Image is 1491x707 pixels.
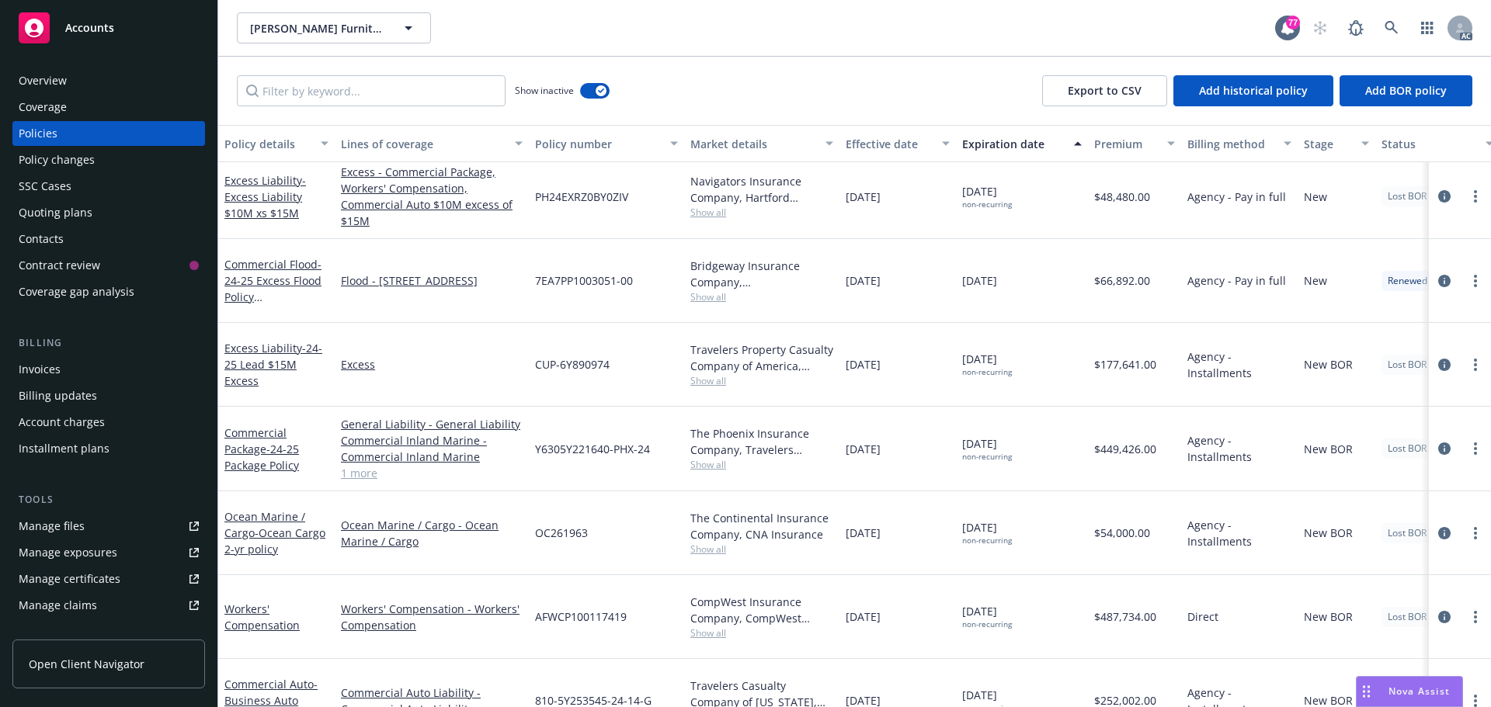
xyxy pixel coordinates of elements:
a: Contract review [12,253,205,278]
span: [DATE] [962,272,997,289]
a: Overview [12,68,205,93]
button: Effective date [839,125,956,162]
span: Lost BOR [1388,526,1427,540]
a: Excess Liability [224,341,322,388]
div: Policy changes [19,147,95,172]
a: circleInformation [1435,524,1454,542]
div: Account charges [19,410,105,435]
span: Agency - Pay in full [1187,272,1286,289]
a: Manage exposures [12,540,205,565]
span: $66,892.00 [1094,272,1150,289]
div: Quoting plans [19,200,92,225]
a: more [1466,439,1485,458]
span: - Ocean Cargo 2-yr policy [224,525,325,556]
div: Policy details [224,136,311,152]
a: Start snowing [1305,12,1336,43]
div: Policy number [535,136,661,152]
div: Drag to move [1357,677,1376,706]
button: Stage [1298,125,1375,162]
span: [DATE] [846,189,881,205]
span: Accounts [65,22,114,34]
button: Billing method [1181,125,1298,162]
div: Lines of coverage [341,136,506,152]
button: Expiration date [956,125,1088,162]
span: Agency - Pay in full [1187,189,1286,205]
span: New BOR [1304,441,1353,457]
a: more [1466,608,1485,626]
a: Contacts [12,227,205,251]
span: [DATE] [962,519,1012,546]
a: more [1466,355,1485,374]
a: circleInformation [1435,439,1454,458]
a: Excess Liability [224,173,306,220]
a: circleInformation [1435,608,1454,626]
span: Lost BOR [1388,358,1427,372]
span: [DATE] [962,435,1012,462]
a: Workers' Compensation [224,601,300,632]
div: Effective date [846,136,933,152]
span: Show all [690,542,833,556]
div: Manage certificates [19,567,120,591]
a: Excess - Commercial Package, Workers' Compensation, Commercial Auto $10M excess of $15M [341,164,523,229]
button: Policy details [218,125,335,162]
div: CompWest Insurance Company, CompWest Insurance (AF Group) [690,594,833,626]
span: Export to CSV [1068,83,1142,98]
a: Manage files [12,514,205,539]
span: PH24EXRZ0BY0ZIV [535,189,628,205]
span: New BOR [1304,608,1353,625]
div: Contacts [19,227,64,251]
div: non-recurring [962,619,1012,629]
a: Invoices [12,357,205,382]
span: Agency - Installments [1187,432,1291,465]
span: Show inactive [515,84,574,97]
span: Nova Assist [1388,684,1450,698]
div: Coverage [19,95,67,120]
button: Premium [1088,125,1181,162]
div: Policies [19,121,57,146]
div: Stage [1304,136,1352,152]
button: Add BOR policy [1340,75,1472,106]
a: Billing updates [12,383,205,408]
span: Show all [690,458,833,471]
div: Invoices [19,357,61,382]
a: Commercial Flood [224,257,323,321]
a: Manage certificates [12,567,205,591]
a: more [1466,187,1485,206]
span: 7EA7PP1003051-00 [535,272,633,289]
span: Agency - Installments [1187,517,1291,549]
div: Market details [690,136,816,152]
a: Excess [341,356,523,373]
span: Lost BOR [1388,610,1427,624]
input: Filter by keyword... [237,75,506,106]
a: more [1466,272,1485,290]
button: Lines of coverage [335,125,529,162]
div: 77 [1286,16,1300,29]
span: Agency - Installments [1187,348,1291,381]
div: Overview [19,68,67,93]
a: Search [1376,12,1407,43]
div: Contract review [19,253,100,278]
div: non-recurring [962,452,1012,462]
span: - 24-25 Package Policy [224,442,299,473]
span: [DATE] [846,608,881,625]
span: - Excess Liability $10M xs $15M [224,173,306,220]
a: Flood - [STREET_ADDRESS] [341,272,523,289]
span: Direct [1187,608,1218,625]
div: SSC Cases [19,174,71,199]
span: $487,734.00 [1094,608,1156,625]
a: SSC Cases [12,174,205,199]
span: Lost BOR [1388,189,1427,203]
div: non-recurring [962,367,1012,377]
div: non-recurring [962,535,1012,546]
span: New BOR [1304,525,1353,541]
span: [DATE] [846,441,881,457]
span: Open Client Navigator [29,656,144,672]
span: $449,426.00 [1094,441,1156,457]
a: Commercial Inland Marine - Commercial Inland Marine [341,432,523,465]
span: $48,480.00 [1094,189,1150,205]
button: [PERSON_NAME] Furniture Co. [237,12,431,43]
span: Lost BOR [1388,442,1427,456]
a: Policies [12,121,205,146]
a: Manage BORs [12,619,205,644]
